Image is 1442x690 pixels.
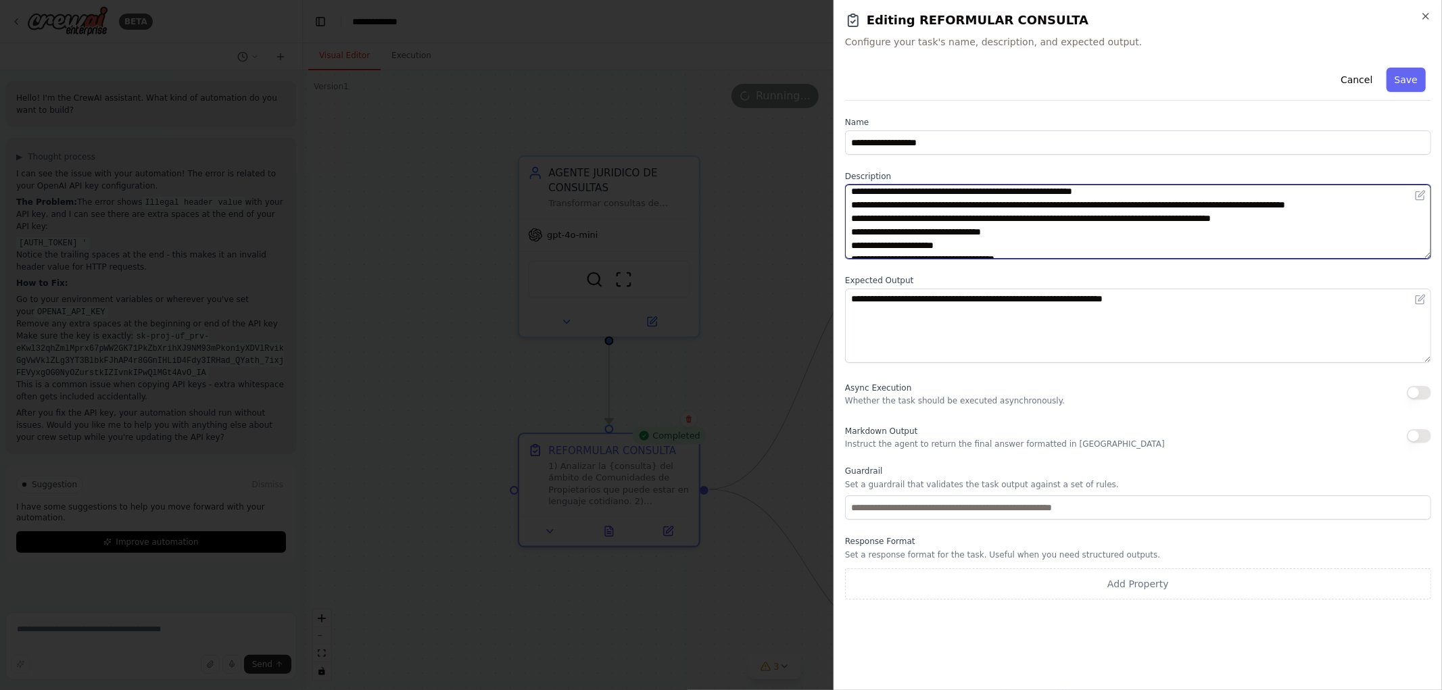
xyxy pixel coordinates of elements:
label: Response Format [845,536,1431,547]
button: Add Property [845,568,1431,599]
p: Set a response format for the task. Useful when you need structured outputs. [845,549,1431,560]
p: Instruct the agent to return the final answer formatted in [GEOGRAPHIC_DATA] [845,439,1165,449]
label: Expected Output [845,275,1431,286]
button: Save [1387,68,1426,92]
button: Open in editor [1412,187,1428,203]
label: Guardrail [845,466,1431,476]
span: Configure your task's name, description, and expected output. [845,35,1431,49]
p: Set a guardrail that validates the task output against a set of rules. [845,479,1431,490]
label: Name [845,117,1431,128]
p: Whether the task should be executed asynchronously. [845,395,1065,406]
span: Markdown Output [845,426,917,436]
h2: Editing REFORMULAR CONSULTA [845,11,1431,30]
button: Cancel [1332,68,1380,92]
label: Description [845,171,1431,182]
button: Open in editor [1412,291,1428,307]
span: Async Execution [845,383,911,393]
